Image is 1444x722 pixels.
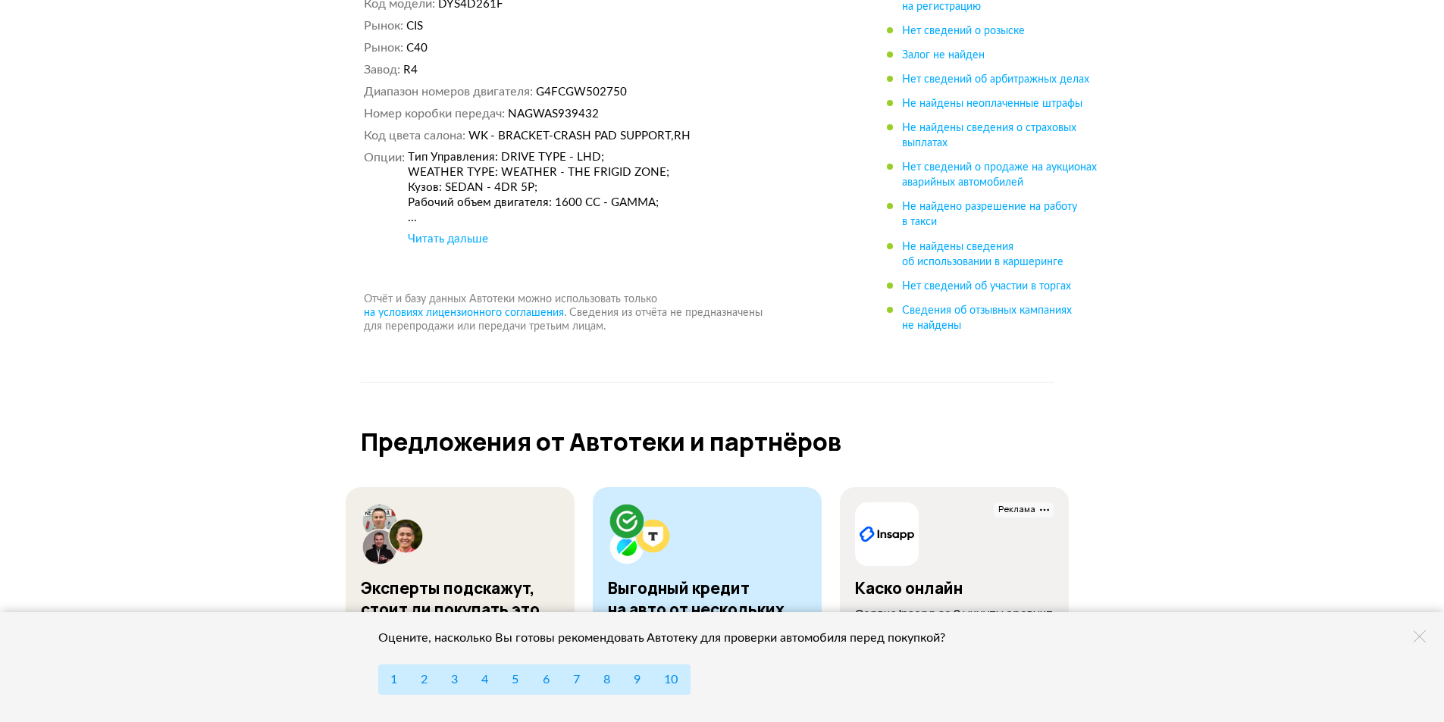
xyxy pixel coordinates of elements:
button: 8 [591,664,622,695]
span: 9 [634,674,641,686]
span: Сведения об отзывных кампаниях не найдены [902,305,1072,331]
div: Отчёт и базу данных Автотеки можно использовать только . Сведения из отчёта не предназначены для ... [346,292,860,333]
h3: Каско онлайн [855,577,963,599]
button: 2 [409,664,440,695]
span: Реклама [998,504,1035,516]
span: Предложения от Автотеки и партнёров [361,425,841,458]
dt: Код цвета салона [364,128,465,144]
span: R4 [403,64,418,76]
button: 1 [378,664,409,695]
button: 6 [531,664,562,695]
span: 2 [421,674,428,686]
span: Не найдены сведения об использовании в каршеринге [902,241,1063,267]
span: Нет сведений о розыске [902,26,1025,36]
span: Нет сведений об участии в торгах [902,281,1071,292]
span: G4FCGW502750 [536,86,627,98]
dt: Диапазон номеров двигателя [364,84,533,100]
span: 5 [512,674,518,686]
dt: Завод [364,62,400,78]
p: Сервис Insapp за 2 минуты сравнит стоимость полиса в 16 компаниях и покажет все выгодные предложе... [855,605,1053,672]
span: 6 [543,674,550,686]
button: 5 [500,664,531,695]
span: Реклама [994,502,1054,517]
span: 10 [664,674,678,686]
h3: Выгодный кредит на авто от нескольких банков [608,577,785,640]
button: 9 [622,664,653,695]
span: WK - BRACKET-CRASH PAD SUPPORT,RH [468,130,691,142]
span: Залог не найден [902,50,985,61]
span: Не найдены неоплаченные штрафы [902,98,1082,109]
span: Не найдены сведения о страховых выплатах [902,123,1076,148]
span: на условиях лицензионного соглашения [364,308,564,318]
span: 4 [481,674,488,686]
span: Не найдено разрешение на работу в такси [902,202,1077,227]
button: 3 [439,664,470,695]
div: Тип Управления: DRIVE TYPE - LHD; WEATHER TYPE: WEATHER - THE FRIGID ZONE; Кузов: SEDAN - 4DR 5P;... [408,150,841,226]
button: 10 [652,664,690,695]
span: Нет сведений о продаже на аукционах аварийных автомобилей [902,162,1097,188]
span: 7 [573,674,580,686]
span: Нет сведений об арбитражных делах [902,74,1089,85]
span: NAGWAS939432 [508,108,599,120]
span: CIS [406,20,423,32]
dt: Рынок [364,18,403,34]
span: 3 [451,674,458,686]
dt: Опции [364,150,405,247]
div: Оцените, насколько Вы готовы рекомендовать Автотеку для проверки автомобиля перед покупкой? [378,630,966,645]
h3: Эксперты подскажут, стоит ли покупать это авто [361,577,540,640]
button: 4 [469,664,500,695]
button: 7 [561,664,592,695]
div: Читать дальше [408,232,488,247]
span: C40 [406,42,428,54]
span: 8 [603,674,610,686]
dt: Рынок [364,40,403,56]
dt: Номер коробки передач [364,106,505,122]
span: 1 [390,674,397,686]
